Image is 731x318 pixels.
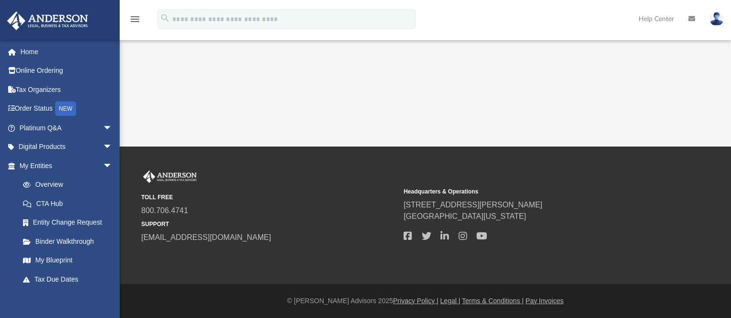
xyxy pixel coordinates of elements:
[7,80,127,99] a: Tax Organizers
[103,137,122,157] span: arrow_drop_down
[7,42,127,61] a: Home
[141,193,397,202] small: TOLL FREE
[462,297,524,305] a: Terms & Conditions |
[55,102,76,116] div: NEW
[440,297,461,305] a: Legal |
[141,206,188,215] a: 800.706.4741
[129,18,141,25] a: menu
[13,232,127,251] a: Binder Walkthrough
[7,156,127,175] a: My Entitiesarrow_drop_down
[404,212,526,220] a: [GEOGRAPHIC_DATA][US_STATE]
[7,118,127,137] a: Platinum Q&Aarrow_drop_down
[709,12,724,26] img: User Pic
[13,213,127,232] a: Entity Change Request
[4,11,91,30] img: Anderson Advisors Platinum Portal
[13,270,127,289] a: Tax Due Dates
[160,13,170,23] i: search
[141,170,199,183] img: Anderson Advisors Platinum Portal
[13,194,127,213] a: CTA Hub
[404,201,542,209] a: [STREET_ADDRESS][PERSON_NAME]
[141,220,397,228] small: SUPPORT
[141,233,271,241] a: [EMAIL_ADDRESS][DOMAIN_NAME]
[393,297,439,305] a: Privacy Policy |
[103,118,122,138] span: arrow_drop_down
[7,99,127,119] a: Order StatusNEW
[7,137,127,157] a: Digital Productsarrow_drop_down
[129,13,141,25] i: menu
[13,251,122,270] a: My Blueprint
[7,61,127,80] a: Online Ordering
[526,297,563,305] a: Pay Invoices
[120,296,731,306] div: © [PERSON_NAME] Advisors 2025
[404,187,659,196] small: Headquarters & Operations
[103,156,122,176] span: arrow_drop_down
[13,175,127,194] a: Overview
